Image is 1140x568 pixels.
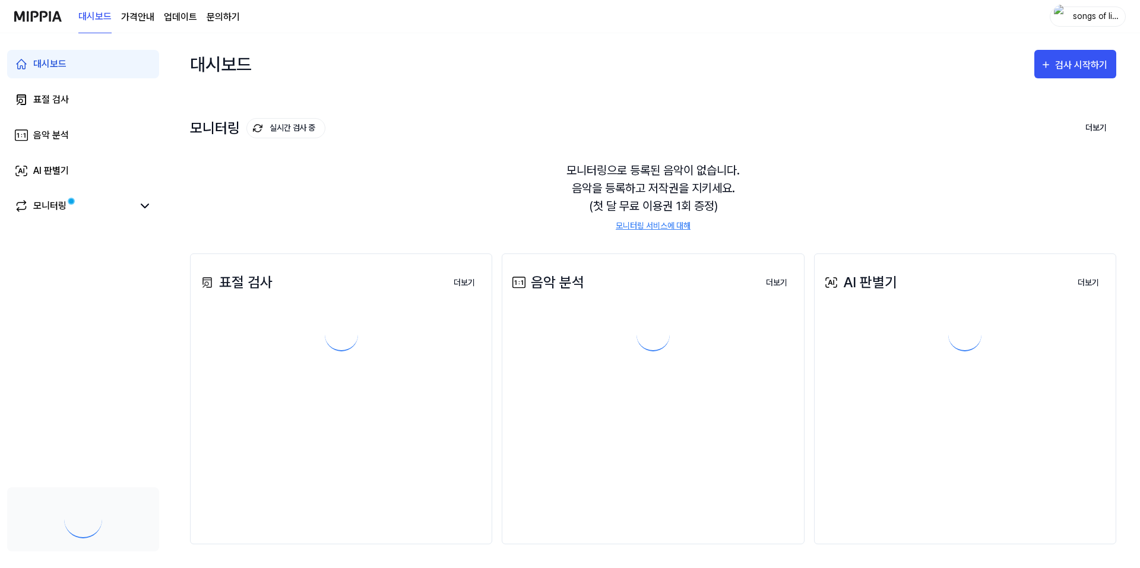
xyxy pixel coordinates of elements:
[444,270,484,295] a: 더보기
[253,123,262,133] img: monitoring Icon
[1034,50,1116,78] button: 검사 시작하기
[756,270,797,295] a: 더보기
[33,128,69,142] div: 음악 분석
[190,118,325,138] div: 모니터링
[1050,7,1126,27] button: profilesongs of light
[198,272,273,293] div: 표절 검사
[33,57,66,71] div: 대시보드
[164,10,197,24] a: 업데이트
[616,220,691,232] a: 모니터링 서비스에 대해
[1068,271,1109,295] button: 더보기
[1055,58,1110,73] div: 검사 시작하기
[7,85,159,114] a: 표절 검사
[33,93,69,107] div: 표절 검사
[207,10,240,24] a: 문의하기
[121,10,154,24] a: 가격안내
[33,164,69,178] div: AI 판별기
[444,271,484,295] button: 더보기
[1076,116,1116,141] button: 더보기
[33,199,66,213] div: 모니터링
[246,118,325,138] button: 실시간 검사 중
[1072,9,1118,23] div: songs of light
[756,271,797,295] button: 더보기
[1054,5,1068,28] img: profile
[190,147,1116,246] div: 모니터링으로 등록된 음악이 없습니다. 음악을 등록하고 저작권을 지키세요. (첫 달 무료 이용권 1회 증정)
[1068,270,1109,295] a: 더보기
[7,157,159,185] a: AI 판별기
[822,272,897,293] div: AI 판별기
[7,121,159,150] a: 음악 분석
[190,45,252,83] div: 대시보드
[7,50,159,78] a: 대시보드
[78,1,112,33] a: 대시보드
[509,272,584,293] div: 음악 분석
[14,199,133,213] a: 모니터링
